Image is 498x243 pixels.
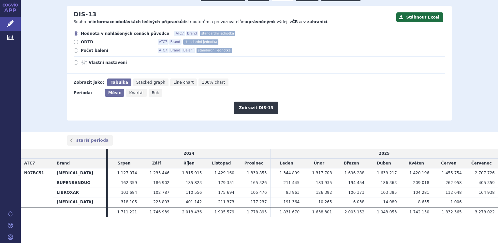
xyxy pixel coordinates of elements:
[93,20,115,24] strong: informace
[381,190,397,195] span: 103 385
[158,39,168,45] span: ATC7
[186,200,202,204] span: 401 142
[153,200,169,204] span: 223 803
[53,197,106,207] th: [MEDICAL_DATA]
[53,178,106,188] th: BUPENSANDUO
[182,171,202,175] span: 1 315 915
[121,190,137,195] span: 103 684
[446,180,462,185] span: 262 958
[247,171,267,175] span: 1 330 855
[312,171,332,175] span: 1 317 708
[158,48,168,53] span: ATC7
[110,80,128,85] span: Tabulka
[442,171,461,175] span: 1 455 754
[186,180,202,185] span: 185 823
[81,48,153,53] span: Počet balení
[475,171,495,175] span: 2 707 726
[284,200,300,204] span: 191 364
[368,159,400,168] td: Duben
[153,190,169,195] span: 102 787
[197,48,232,53] span: standardní jednotka
[218,180,234,185] span: 179 351
[251,200,267,204] span: 177 237
[432,159,465,168] td: Červen
[74,89,102,97] div: Perioda:
[280,210,300,214] span: 1 831 670
[218,190,234,195] span: 175 694
[108,149,270,158] td: 2024
[182,210,202,214] span: 2 013 436
[57,161,70,165] span: Brand
[150,171,169,175] span: 1 233 446
[344,210,364,214] span: 2 003 152
[409,210,429,214] span: 1 742 150
[303,159,335,168] td: Únor
[442,210,461,214] span: 1 832 365
[270,159,303,168] td: Leden
[247,210,267,214] span: 1 778 895
[475,210,495,214] span: 3 278 022
[478,180,495,185] span: 405 359
[169,39,182,45] span: Brand
[169,48,182,53] span: Brand
[140,159,173,168] td: Září
[117,210,137,214] span: 1 711 221
[318,200,332,204] span: 10 265
[136,80,165,85] span: Stacked graph
[409,171,429,175] span: 1 420 196
[150,210,169,214] span: 1 746 939
[214,210,234,214] span: 1 995 579
[67,135,113,146] a: starší perioda
[218,200,234,204] span: 211 373
[400,159,432,168] td: Květen
[89,60,160,65] span: Vlastní nastavení
[200,31,235,36] span: standardní jednotka
[348,180,364,185] span: 194 454
[24,161,35,165] span: ATC7
[270,149,498,158] td: 2025
[183,39,218,45] span: standardní jednotka
[292,20,327,24] strong: ČR a v zahraničí
[246,20,273,24] strong: oprávněným
[396,12,443,22] button: Stáhnout Excel
[152,91,159,95] span: Rok
[280,171,300,175] span: 1 344 899
[493,200,495,204] span: -
[286,190,300,195] span: 83 963
[413,180,429,185] span: 209 018
[353,200,364,204] span: 6 038
[53,168,106,178] th: [MEDICAL_DATA]
[377,210,397,214] span: 1 943 053
[81,31,169,36] span: Hodnota v nahlášených cenách původce
[186,190,202,195] span: 110 556
[450,200,461,204] span: 1 006
[316,180,332,185] span: 183 935
[81,39,153,45] span: ODTD
[284,180,300,185] span: 211 445
[251,190,267,195] span: 105 476
[383,200,397,204] span: 14 089
[348,190,364,195] span: 106 373
[465,159,498,168] td: Červenec
[74,11,96,18] h2: DIS-13
[108,91,121,95] span: Měsíc
[478,190,495,195] span: 164 938
[117,171,137,175] span: 1 127 074
[377,171,397,175] span: 1 639 217
[173,159,205,168] td: Říjen
[173,80,194,85] span: Line chart
[202,80,225,85] span: 100% chart
[316,190,332,195] span: 126 392
[446,190,462,195] span: 112 648
[186,31,198,36] span: Brand
[418,200,429,204] span: 8 655
[182,48,195,53] span: Balení
[21,168,53,207] th: N07BC51
[108,159,140,168] td: Srpen
[129,91,143,95] span: Kvartál
[53,188,106,197] th: LIBROXAR
[121,180,137,185] span: 162 359
[121,200,137,204] span: 318 105
[174,31,185,36] span: ATC7
[344,171,364,175] span: 1 696 288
